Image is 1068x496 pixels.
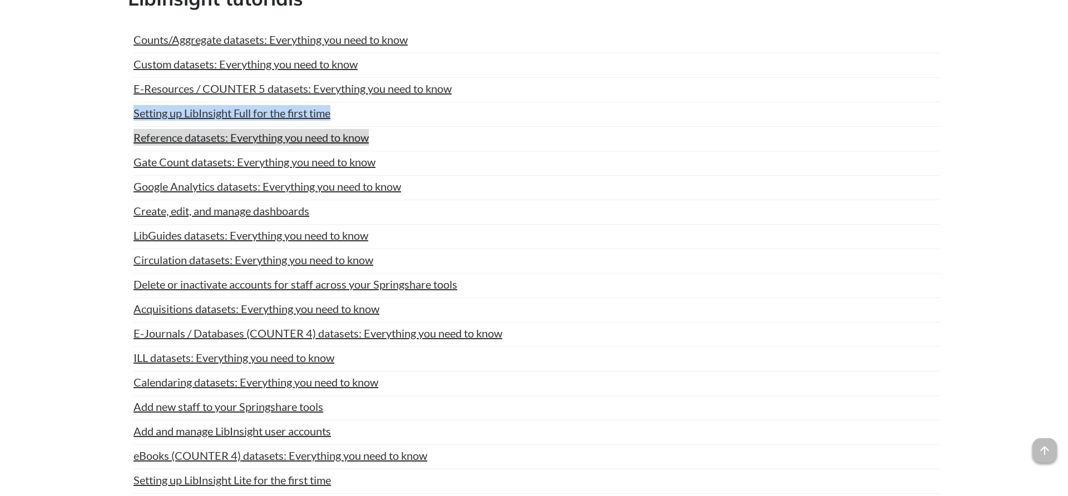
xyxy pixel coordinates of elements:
[133,472,331,488] a: Setting up LibInsight Lite for the first time
[133,227,368,244] a: LibGuides datasets: Everything you need to know
[133,178,401,195] a: Google Analytics datasets: Everything you need to know
[133,56,358,72] a: Custom datasets: Everything you need to know
[133,423,331,439] a: Add and manage LibInsight user accounts
[133,251,373,268] a: Circulation datasets: Everything you need to know
[133,276,457,292] a: Delete or inactivate accounts for staff across your Springshare tools
[133,202,309,219] a: Create, edit, and manage dashboards
[1032,439,1057,453] a: arrow_upward
[133,300,379,317] a: Acquisitions datasets: Everything you need to know
[133,31,408,48] a: Counts/Aggregate datasets: Everything you need to know
[133,129,369,146] a: Reference datasets: Everything you need to know
[133,80,452,97] a: E-Resources / COUNTER 5 datasets: Everything you need to know
[133,447,427,464] a: eBooks (COUNTER 4) datasets: Everything you need to know
[1032,438,1057,463] span: arrow_upward
[133,105,330,121] a: Setting up LibInsight Full for the first time
[133,153,375,170] a: Gate Count datasets: Everything you need to know
[133,325,502,341] a: E-Journals / Databases (COUNTER 4) datasets: Everything you need to know
[133,349,334,366] a: ILL datasets: Everything you need to know
[133,374,378,390] a: Calendaring datasets: Everything you need to know
[133,398,323,415] a: Add new staff to your Springshare tools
